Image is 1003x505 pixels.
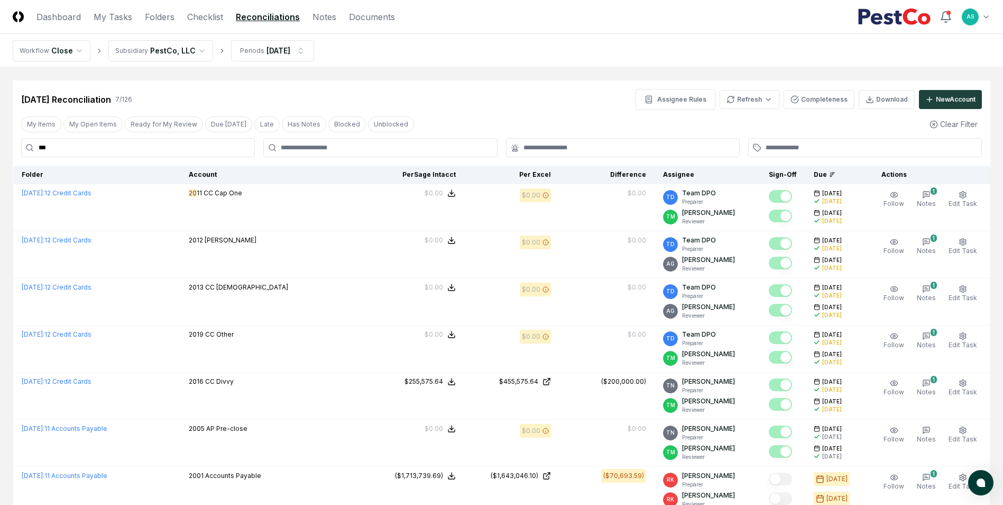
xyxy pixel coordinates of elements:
a: [DATE]:11 Accounts Payable [22,472,107,480]
button: Mark complete [769,398,792,411]
a: [DATE]:12 Credit Cards [22,377,91,385]
div: [DATE] [822,292,842,300]
span: Edit Task [949,482,977,490]
div: [DATE] [826,494,848,503]
button: Follow [881,424,906,446]
span: TM [666,354,675,362]
div: $0.00 [425,330,443,339]
span: Accounts Payable [205,472,261,480]
div: $0.00 [425,188,443,198]
a: Folders [145,11,174,23]
div: 1 [931,376,937,383]
div: 7 / 126 [115,95,132,104]
span: [DATE] : [22,283,44,291]
span: Notes [917,200,936,208]
span: 2013 [189,283,204,291]
span: Follow [884,341,904,349]
div: [DATE] [822,453,842,461]
span: [DATE] [822,331,842,339]
button: Mark complete [769,257,792,269]
button: $0.00 [425,283,456,292]
div: 1 [931,282,937,289]
div: Account [189,170,361,179]
span: Follow [884,388,904,396]
button: 1Notes [915,236,938,258]
button: My Open Items [63,116,123,132]
button: Mark complete [769,284,792,297]
span: TD [666,287,675,295]
button: Refresh [720,90,779,109]
button: Mark complete [769,351,792,364]
span: AP Pre-close [206,425,247,432]
div: $0.00 [628,424,646,434]
p: [PERSON_NAME] [682,302,735,312]
button: My Items [21,116,61,132]
span: [DATE] [822,209,842,217]
span: [DATE] [822,425,842,433]
a: [DATE]:12 Credit Cards [22,283,91,291]
p: Preparer [682,481,735,489]
th: Difference [559,166,655,184]
span: TN [666,382,675,390]
img: PestCo logo [858,8,931,25]
th: Assignee [655,166,760,184]
span: Edit Task [949,247,977,255]
button: Late [254,116,280,132]
span: Follow [884,247,904,255]
div: Periods [240,46,264,56]
div: $0.00 [522,285,540,294]
span: TM [666,213,675,221]
span: [PERSON_NAME] [205,236,256,244]
span: CC Cap One [204,189,242,197]
p: Reviewer [682,453,735,461]
div: $455,575.64 [499,377,538,386]
button: Edit Task [946,330,979,352]
span: [DATE] [822,190,842,197]
span: TD [666,335,675,342]
p: [PERSON_NAME] [682,471,735,481]
span: 2012 [189,236,203,244]
div: [DATE] [822,386,842,394]
span: Follow [884,200,904,208]
button: Follow [881,377,906,399]
span: Notes [917,482,936,490]
a: [DATE]:12 Credit Cards [22,236,91,244]
a: [DATE]:11 Accounts Payable [22,425,107,432]
a: [DATE]:12 Credit Cards [22,330,91,338]
p: [PERSON_NAME] [682,377,735,386]
button: Mark complete [769,210,792,222]
div: $0.00 [628,236,646,245]
span: [DATE] [822,256,842,264]
button: 1Notes [915,330,938,352]
span: Edit Task [949,341,977,349]
span: 2016 [189,377,204,385]
th: Folder [13,166,180,184]
span: AG [666,260,675,268]
p: Reviewer [682,265,735,273]
span: TN [666,429,675,437]
span: Notes [917,388,936,396]
div: Workflow [20,46,49,56]
a: Notes [312,11,336,23]
span: Follow [884,482,904,490]
div: [DATE] [822,197,842,205]
p: [PERSON_NAME] [682,444,735,453]
a: Documents [349,11,395,23]
span: Edit Task [949,435,977,443]
p: Team DPO [682,330,716,339]
div: Actions [873,170,982,179]
button: Edit Task [946,236,979,258]
button: Clear Filter [925,114,982,134]
p: [PERSON_NAME] [682,396,735,406]
div: 1 [931,235,937,242]
p: Preparer [682,292,716,300]
button: Notes [915,424,938,446]
button: $0.00 [425,188,456,198]
div: [DATE] [822,339,842,347]
span: 20 [189,189,197,197]
div: Subsidiary [115,46,148,56]
p: Preparer [682,339,716,347]
p: [PERSON_NAME] [682,208,735,218]
span: 2001 [189,472,204,480]
div: [DATE] [822,264,842,272]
